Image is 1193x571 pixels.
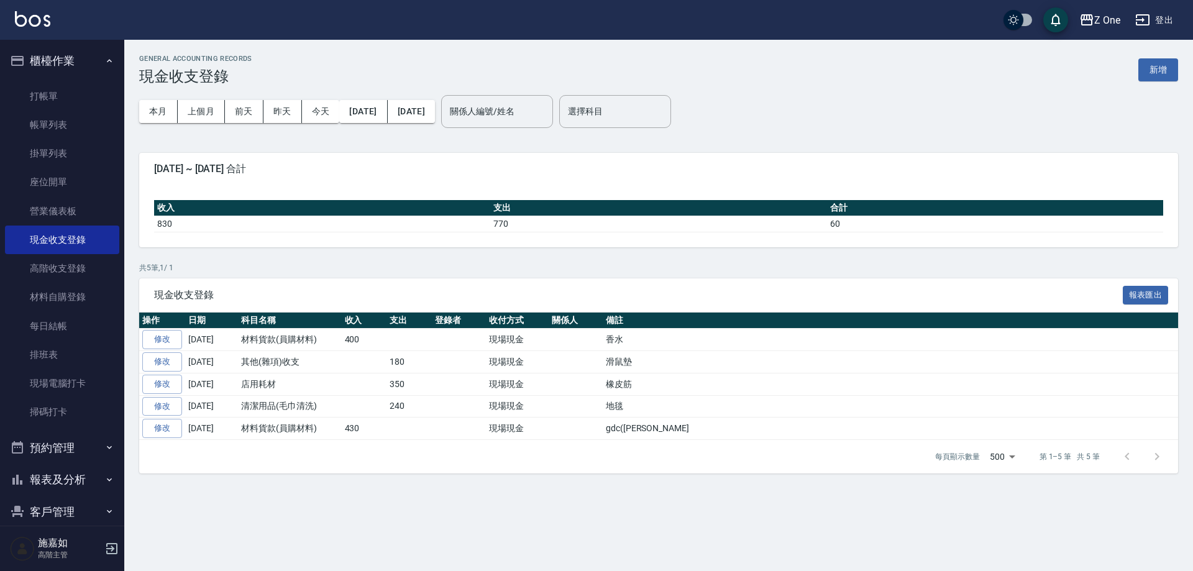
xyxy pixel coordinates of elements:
[185,351,238,373] td: [DATE]
[603,329,1178,351] td: 香水
[490,200,826,216] th: 支出
[342,329,387,351] td: 400
[486,418,549,440] td: 現場現金
[5,464,119,496] button: 報表及分析
[339,100,387,123] button: [DATE]
[238,313,342,329] th: 科目名稱
[185,329,238,351] td: [DATE]
[388,100,435,123] button: [DATE]
[5,82,119,111] a: 打帳單
[142,419,182,438] a: 修改
[603,373,1178,395] td: 橡皮筋
[185,395,238,418] td: [DATE]
[603,313,1178,329] th: 備註
[5,496,119,528] button: 客戶管理
[5,197,119,226] a: 營業儀表板
[1138,58,1178,81] button: 新增
[1074,7,1125,33] button: Z One
[15,11,50,27] img: Logo
[5,111,119,139] a: 帳單列表
[142,330,182,349] a: 修改
[139,313,185,329] th: 操作
[486,313,549,329] th: 收付方式
[238,351,342,373] td: 其他(雜項)收支
[603,418,1178,440] td: gdc([PERSON_NAME]
[142,352,182,372] a: 修改
[985,440,1020,473] div: 500
[432,313,486,329] th: 登錄者
[1043,7,1068,32] button: save
[5,312,119,340] a: 每日結帳
[185,373,238,395] td: [DATE]
[1123,288,1169,300] a: 報表匯出
[490,216,826,232] td: 770
[5,45,119,77] button: 櫃檯作業
[154,216,490,232] td: 830
[238,373,342,395] td: 店用耗材
[5,369,119,398] a: 現場電腦打卡
[486,395,549,418] td: 現場現金
[5,226,119,254] a: 現金收支登錄
[486,373,549,395] td: 現場現金
[185,418,238,440] td: [DATE]
[5,398,119,426] a: 掃碼打卡
[603,351,1178,373] td: 滑鼠墊
[5,139,119,168] a: 掛單列表
[827,216,1163,232] td: 60
[185,313,238,329] th: 日期
[38,549,101,560] p: 高階主管
[486,351,549,373] td: 現場現金
[139,68,252,85] h3: 現金收支登錄
[302,100,340,123] button: 今天
[238,395,342,418] td: 清潔用品(毛巾清洗)
[342,418,387,440] td: 430
[5,432,119,464] button: 預約管理
[38,537,101,549] h5: 施嘉如
[263,100,302,123] button: 昨天
[154,289,1123,301] span: 現金收支登錄
[1040,451,1100,462] p: 第 1–5 筆 共 5 筆
[178,100,225,123] button: 上個月
[386,351,432,373] td: 180
[139,100,178,123] button: 本月
[386,395,432,418] td: 240
[1130,9,1178,32] button: 登出
[386,373,432,395] td: 350
[342,313,387,329] th: 收入
[154,200,490,216] th: 收入
[827,200,1163,216] th: 合計
[486,329,549,351] td: 現場現金
[549,313,603,329] th: 關係人
[142,375,182,394] a: 修改
[142,397,182,416] a: 修改
[154,163,1163,175] span: [DATE] ~ [DATE] 合計
[1123,286,1169,305] button: 報表匯出
[5,168,119,196] a: 座位開單
[386,313,432,329] th: 支出
[935,451,980,462] p: 每頁顯示數量
[5,254,119,283] a: 高階收支登錄
[1094,12,1120,28] div: Z One
[1138,63,1178,75] a: 新增
[5,340,119,369] a: 排班表
[603,395,1178,418] td: 地毯
[5,283,119,311] a: 材料自購登錄
[10,536,35,561] img: Person
[238,329,342,351] td: 材料貨款(員購材料)
[139,55,252,63] h2: GENERAL ACCOUNTING RECORDS
[225,100,263,123] button: 前天
[238,418,342,440] td: 材料貨款(員購材料)
[139,262,1178,273] p: 共 5 筆, 1 / 1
